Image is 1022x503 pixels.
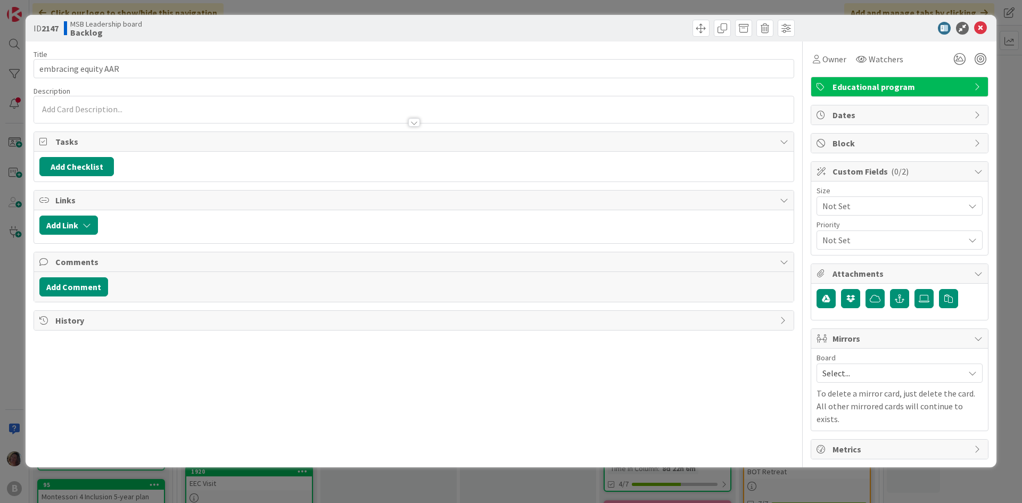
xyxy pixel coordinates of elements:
[833,80,969,93] span: Educational program
[817,187,983,194] div: Size
[817,354,836,361] span: Board
[34,50,47,59] label: Title
[822,199,959,213] span: Not Set
[833,332,969,345] span: Mirrors
[70,28,142,37] b: Backlog
[55,314,774,327] span: History
[891,166,909,177] span: ( 0/2 )
[39,216,98,235] button: Add Link
[70,20,142,28] span: MSB Leadership board
[833,267,969,280] span: Attachments
[39,157,114,176] button: Add Checklist
[822,233,959,248] span: Not Set
[55,135,774,148] span: Tasks
[869,53,903,65] span: Watchers
[833,109,969,121] span: Dates
[34,86,70,96] span: Description
[55,255,774,268] span: Comments
[55,194,774,207] span: Links
[42,23,59,34] b: 2147
[34,59,794,78] input: type card name here...
[34,22,59,35] span: ID
[833,165,969,178] span: Custom Fields
[833,443,969,456] span: Metrics
[822,366,959,381] span: Select...
[817,387,983,425] p: To delete a mirror card, just delete the card. All other mirrored cards will continue to exists.
[822,53,846,65] span: Owner
[833,137,969,150] span: Block
[817,221,983,228] div: Priority
[39,277,108,296] button: Add Comment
